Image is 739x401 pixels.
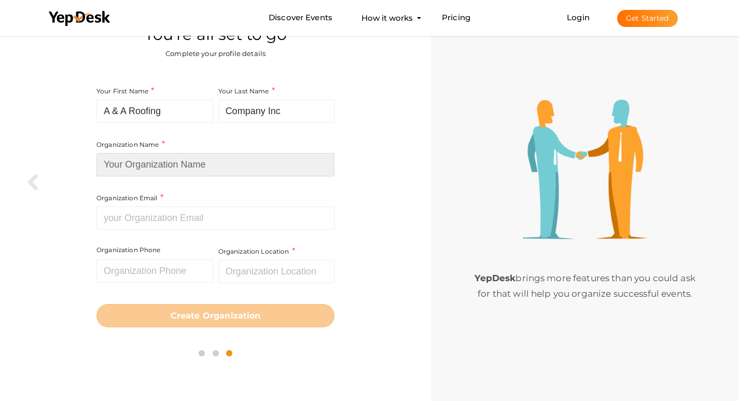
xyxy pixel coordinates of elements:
label: Organization Phone [96,245,161,254]
input: Organization Phone [96,259,213,283]
label: Organization Name [96,139,165,150]
button: Create Organization [96,304,334,327]
img: step3-illustration.png [523,100,647,240]
label: Organization Email [96,192,163,204]
input: Organization Location [218,260,335,283]
label: Organization Location [218,245,295,257]
label: Complete your profile details [165,49,266,59]
input: Your Last Name [218,100,335,123]
input: Your First Name [96,100,213,123]
input: your Organization Email [96,206,334,230]
b: Create Organization [171,311,261,321]
input: Your Organization Name [96,153,334,176]
label: Your First Name [96,85,154,97]
a: Discover Events [269,8,332,27]
a: Pricing [442,8,470,27]
b: YepDesk [475,273,515,283]
button: Get Started [617,10,678,27]
label: Your Last Name [218,85,275,97]
span: brings more features than you could ask for that will help you organize successful events. [475,273,695,299]
a: Login [567,12,590,22]
button: How it works [358,8,416,27]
